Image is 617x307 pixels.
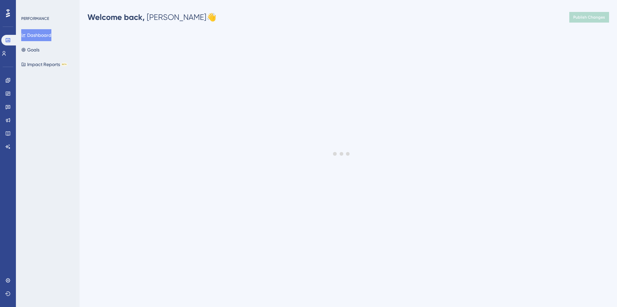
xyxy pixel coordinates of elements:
div: PERFORMANCE [21,16,49,21]
span: Publish Changes [573,15,605,20]
button: Dashboard [21,29,51,41]
button: Impact ReportsBETA [21,58,67,70]
button: Publish Changes [569,12,609,23]
div: [PERSON_NAME] 👋 [87,12,216,23]
div: BETA [61,63,67,66]
span: Welcome back, [87,12,145,22]
button: Goals [21,44,39,56]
